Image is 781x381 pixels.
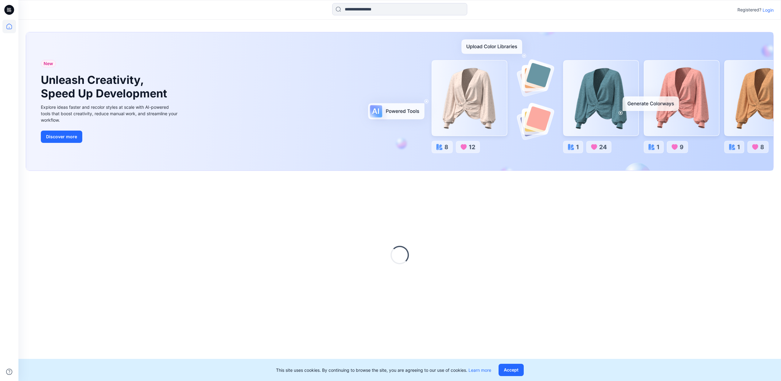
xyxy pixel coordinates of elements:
[763,7,774,13] p: Login
[41,104,179,123] div: Explore ideas faster and recolor styles at scale with AI-powered tools that boost creativity, red...
[44,60,53,67] span: New
[41,73,170,100] h1: Unleash Creativity, Speed Up Development
[468,367,491,373] a: Learn more
[737,6,761,14] p: Registered?
[41,131,179,143] a: Discover more
[41,131,82,143] button: Discover more
[276,367,491,373] p: This site uses cookies. By continuing to browse the site, you are agreeing to our use of cookies.
[499,364,524,376] button: Accept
